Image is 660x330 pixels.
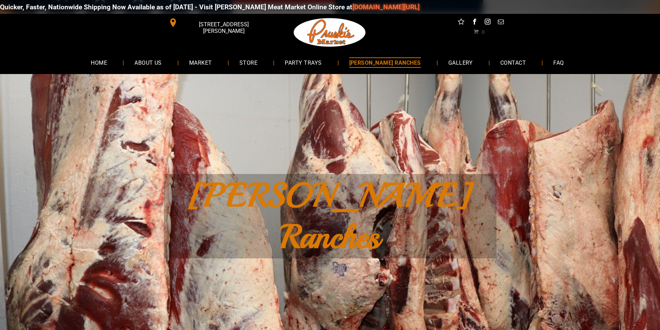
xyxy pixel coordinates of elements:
a: Social network [457,17,466,28]
a: STORE [229,53,268,72]
a: email [496,17,505,28]
a: facebook [470,17,479,28]
a: MARKET [179,53,222,72]
a: HOME [80,53,117,72]
span: 0 [482,29,484,34]
span: [STREET_ADDRESS][PERSON_NAME] [179,18,268,38]
a: GALLERY [438,53,483,72]
img: Pruski-s+Market+HQ+Logo2-1920w.png [292,14,367,51]
a: instagram [483,17,492,28]
a: [STREET_ADDRESS][PERSON_NAME] [164,17,270,28]
a: CONTACT [490,53,536,72]
span: [PERSON_NAME] Ranches [188,175,472,258]
a: [PERSON_NAME] RANCHES [339,53,431,72]
a: PARTY TRAYS [274,53,332,72]
a: FAQ [543,53,574,72]
a: ABOUT US [124,53,172,72]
